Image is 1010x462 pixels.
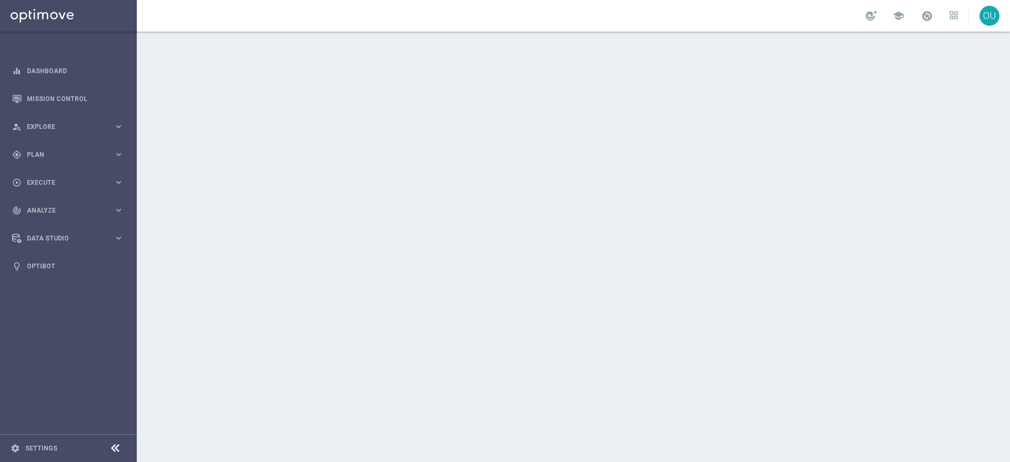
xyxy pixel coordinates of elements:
div: Mission Control [12,85,124,113]
i: equalizer [12,66,22,76]
button: Mission Control [12,95,124,103]
span: Plan [27,152,114,158]
i: gps_fixed [12,150,22,159]
span: school [893,10,904,22]
i: keyboard_arrow_right [114,122,124,132]
button: lightbulb Optibot [12,262,124,270]
button: Data Studio keyboard_arrow_right [12,234,124,243]
span: Data Studio [27,235,114,242]
div: Execute [12,178,114,187]
span: Analyze [27,207,114,214]
i: track_changes [12,206,22,215]
div: Explore [12,122,114,132]
i: lightbulb [12,262,22,271]
a: Optibot [27,252,124,280]
button: play_circle_outline Execute keyboard_arrow_right [12,178,124,187]
a: Settings [25,445,57,451]
a: Mission Control [27,85,124,113]
span: Execute [27,179,114,186]
button: track_changes Analyze keyboard_arrow_right [12,206,124,215]
button: person_search Explore keyboard_arrow_right [12,123,124,131]
a: Dashboard [27,57,124,85]
i: play_circle_outline [12,178,22,187]
i: settings [11,444,20,453]
i: keyboard_arrow_right [114,233,124,243]
button: gps_fixed Plan keyboard_arrow_right [12,150,124,159]
div: Data Studio [12,234,114,243]
i: keyboard_arrow_right [114,177,124,187]
div: OU [979,6,999,26]
div: Optibot [12,252,124,280]
div: Plan [12,150,114,159]
button: equalizer Dashboard [12,67,124,75]
div: Analyze [12,206,114,215]
i: keyboard_arrow_right [114,149,124,159]
i: keyboard_arrow_right [114,205,124,215]
i: person_search [12,122,22,132]
span: Explore [27,124,114,130]
div: Dashboard [12,57,124,85]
